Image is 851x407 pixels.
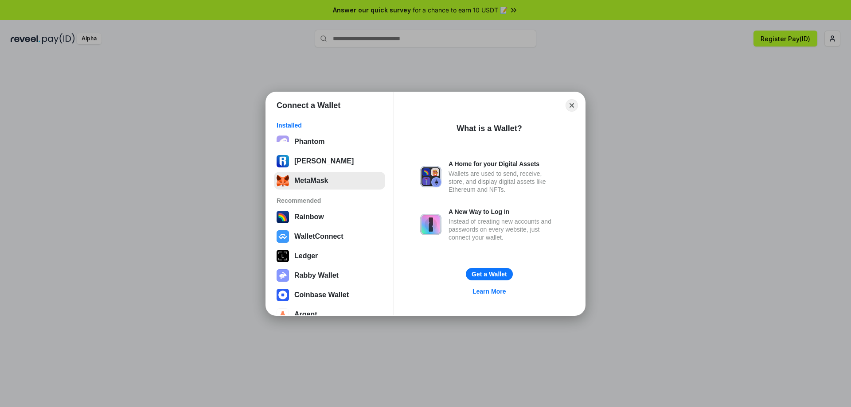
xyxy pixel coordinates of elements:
[277,197,383,205] div: Recommended
[277,230,289,243] img: svg+xml,%3Csvg%20width%3D%2228%22%20height%3D%2228%22%20viewBox%3D%220%200%2028%2028%22%20fill%3D...
[274,286,385,304] button: Coinbase Wallet
[420,214,441,235] img: svg+xml,%3Csvg%20xmlns%3D%22http%3A%2F%2Fwww.w3.org%2F2000%2Fsvg%22%20fill%3D%22none%22%20viewBox...
[420,166,441,187] img: svg+xml,%3Csvg%20xmlns%3D%22http%3A%2F%2Fwww.w3.org%2F2000%2Fsvg%22%20fill%3D%22none%22%20viewBox...
[274,152,385,170] button: [PERSON_NAME]
[274,172,385,190] button: MetaMask
[277,136,289,148] img: epq2vO3P5aLWl15yRS7Q49p1fHTx2Sgh99jU3kfXv7cnPATIVQHAx5oQs66JWv3SWEjHOsb3kKgmE5WNBxBId7C8gm8wEgOvz...
[277,308,289,321] img: svg+xml,%3Csvg%20width%3D%2228%22%20height%3D%2228%22%20viewBox%3D%220%200%2028%2028%22%20fill%3D...
[449,170,558,194] div: Wallets are used to send, receive, store, and display digital assets like Ethereum and NFTs.
[294,177,328,185] div: MetaMask
[274,267,385,284] button: Rabby Wallet
[566,99,578,112] button: Close
[277,155,289,167] img: svg%3E%0A
[274,228,385,245] button: WalletConnect
[277,250,289,262] img: svg+xml,%3Csvg%20xmlns%3D%22http%3A%2F%2Fwww.w3.org%2F2000%2Fsvg%22%20width%3D%2228%22%20height%3...
[294,233,344,240] div: WalletConnect
[457,123,522,134] div: What is a Wallet?
[277,100,340,111] h1: Connect a Wallet
[294,252,318,260] div: Ledger
[466,268,513,280] button: Get a Wallet
[274,247,385,265] button: Ledger
[294,157,354,165] div: [PERSON_NAME]
[277,174,289,187] img: svg+xml;base64,PHN2ZyB3aWR0aD0iMzUiIGhlaWdodD0iMzQiIHZpZXdCb3g9IjAgMCAzNSAzNCIgZmlsbD0ibm9uZSIgeG...
[294,271,339,279] div: Rabby Wallet
[277,121,383,129] div: Installed
[449,160,558,168] div: A Home for your Digital Assets
[467,286,511,297] a: Learn More
[449,208,558,216] div: A New Way to Log In
[294,291,349,299] div: Coinbase Wallet
[472,287,506,295] div: Learn More
[294,138,324,146] div: Phantom
[294,310,317,318] div: Argent
[449,217,558,241] div: Instead of creating new accounts and passwords on every website, just connect your wallet.
[274,208,385,226] button: Rainbow
[277,269,289,282] img: svg+xml,%3Csvg%20xmlns%3D%22http%3A%2F%2Fwww.w3.org%2F2000%2Fsvg%22%20fill%3D%22none%22%20viewBox...
[277,289,289,301] img: svg+xml,%3Csvg%20width%3D%2228%22%20height%3D%2228%22%20viewBox%3D%220%200%2028%2028%22%20fill%3D...
[274,306,385,323] button: Argent
[274,133,385,151] button: Phantom
[277,211,289,223] img: svg+xml,%3Csvg%20width%3D%22120%22%20height%3D%22120%22%20viewBox%3D%220%200%20120%20120%22%20fil...
[472,270,507,278] div: Get a Wallet
[294,213,324,221] div: Rainbow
